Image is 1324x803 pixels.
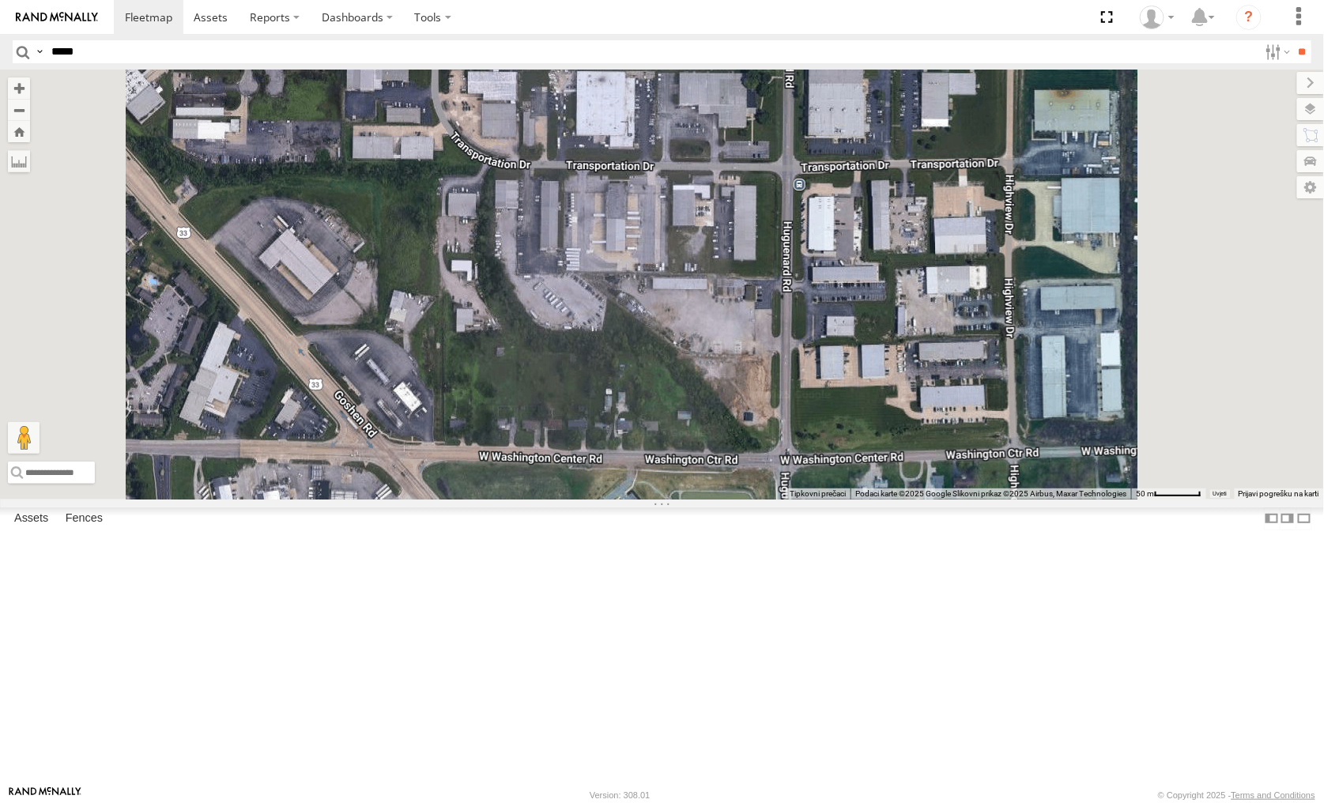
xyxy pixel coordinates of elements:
[1232,790,1315,800] a: Terms and Conditions
[590,790,650,800] div: Version: 308.01
[6,508,56,530] label: Assets
[1236,5,1262,30] i: ?
[8,77,30,99] button: Zoom in
[1264,507,1280,530] label: Dock Summary Table to the Left
[1158,790,1315,800] div: © Copyright 2025 -
[8,150,30,172] label: Measure
[16,12,98,23] img: rand-logo.svg
[8,99,30,121] button: Zoom out
[8,422,40,454] button: Povucite Pegmana na kartu da biste otvorili Street View
[1239,489,1319,498] a: Prijavi pogrešku na karti
[1296,507,1312,530] label: Hide Summary Table
[1259,40,1293,63] label: Search Filter Options
[8,121,30,142] button: Zoom Home
[58,508,111,530] label: Fences
[1213,490,1227,496] a: Uvjeti (otvara se u novoj kartici)
[1131,488,1206,500] button: Mjerilo karte: 50 m naprema 56 piksela
[1136,489,1154,498] span: 50 m
[790,488,846,500] button: Tipkovni prečaci
[1134,6,1180,29] div: Miky Transport
[1280,507,1296,530] label: Dock Summary Table to the Right
[855,489,1126,498] span: Podaci karte ©2025 Google Slikovni prikaz ©2025 Airbus, Maxar Technologies
[9,787,81,803] a: Visit our Website
[1297,176,1324,198] label: Map Settings
[33,40,46,63] label: Search Query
